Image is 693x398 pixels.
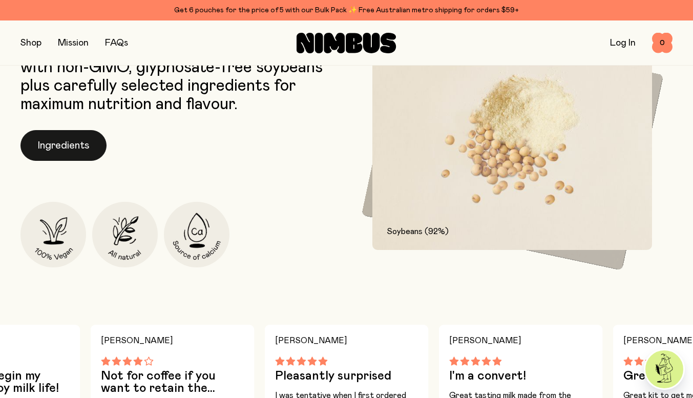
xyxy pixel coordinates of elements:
[652,33,673,53] button: 0
[372,40,653,250] img: 92% Soybeans and soybean powder
[275,333,418,348] h4: [PERSON_NAME]
[645,350,683,388] img: agent
[387,225,638,238] p: Soybeans (92%)
[58,38,89,48] a: Mission
[20,40,342,114] p: Our Soy Milk mix is gluten free and packed with non-GMO, glyphosate-free soybeans plus carefully ...
[449,333,593,348] h4: [PERSON_NAME]
[101,333,244,348] h4: [PERSON_NAME]
[105,38,128,48] a: FAQs
[20,4,673,16] div: Get 6 pouches for the price of 5 with our Bulk Pack ✨ Free Australian metro shipping for orders $59+
[610,38,636,48] a: Log In
[101,370,244,394] h3: Not for coffee if you want to retain the coffee flavour
[275,370,418,382] h3: Pleasantly surprised
[20,130,107,161] button: Ingredients
[449,370,593,382] h3: I'm a convert!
